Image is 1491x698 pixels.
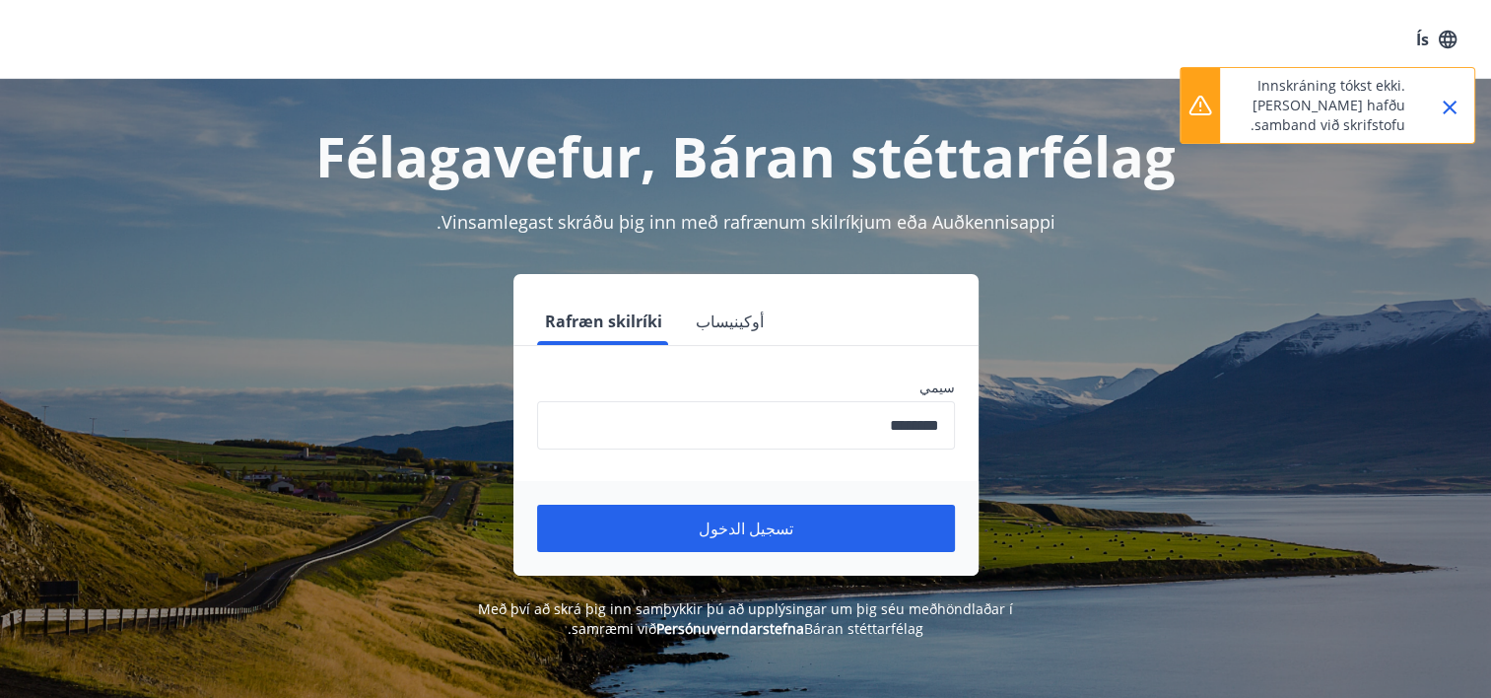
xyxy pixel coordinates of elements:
font: Ís [1416,29,1429,50]
p: Innskráning tókst ekki. [PERSON_NAME] hafðu samband við skrifstofu. [1232,76,1405,135]
button: تسجيل الدخول [537,505,955,552]
a: Persónuverndarstefna [656,619,804,638]
button: Ís [1404,22,1467,57]
button: غلق [1433,91,1466,124]
span: Með því að skrá þig inn samþykkir þú að upplýsingar um þig séu meðhöndlaðar í samræmi við Báran s... [478,599,1013,638]
font: Rafræn skilríki [545,311,662,332]
button: أوكينيساب [686,298,775,345]
label: سيمي [537,378,955,397]
h1: Félagavefur, Báran stéttarfélag [60,118,1432,193]
span: Vinsamlegast skráðu þig inn með rafrænum skilríkjum eða Auðkennisappi. [437,210,1055,234]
